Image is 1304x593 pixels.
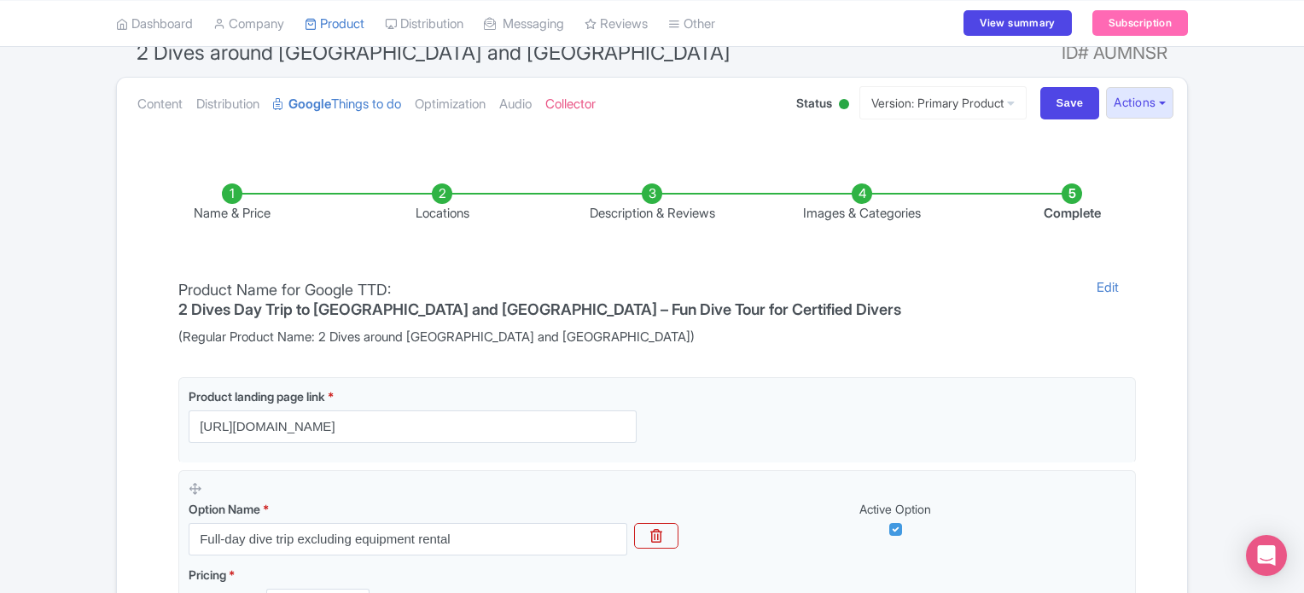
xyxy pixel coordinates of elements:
[859,86,1027,119] a: Version: Primary Product
[757,183,967,224] li: Images & Categories
[288,95,331,114] strong: Google
[189,523,627,555] input: Option Name
[1040,87,1100,119] input: Save
[137,78,183,131] a: Content
[137,40,731,65] span: 2 Dives around [GEOGRAPHIC_DATA] and [GEOGRAPHIC_DATA]
[499,78,532,131] a: Audio
[189,502,260,516] span: Option Name
[1246,535,1287,576] div: Open Intercom Messenger
[963,10,1071,36] a: View summary
[1062,36,1167,70] span: ID# AUMNSR
[415,78,486,131] a: Optimization
[1080,278,1136,347] a: Edit
[178,281,391,299] span: Product Name for Google TTD:
[859,502,931,516] span: Active Option
[547,183,757,224] li: Description & Reviews
[1106,87,1173,119] button: Actions
[1092,10,1188,36] a: Subscription
[337,183,547,224] li: Locations
[178,301,901,318] h4: 2 Dives Day Trip to [GEOGRAPHIC_DATA] and [GEOGRAPHIC_DATA] – Fun Dive Tour for Certified Divers
[189,410,637,443] input: Product landing page link
[189,389,325,404] span: Product landing page link
[127,183,337,224] li: Name & Price
[545,78,596,131] a: Collector
[835,92,853,119] div: Active
[189,567,226,582] span: Pricing
[796,94,832,112] span: Status
[196,78,259,131] a: Distribution
[178,328,1069,347] span: (Regular Product Name: 2 Dives around [GEOGRAPHIC_DATA] and [GEOGRAPHIC_DATA])
[273,78,401,131] a: GoogleThings to do
[967,183,1177,224] li: Complete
